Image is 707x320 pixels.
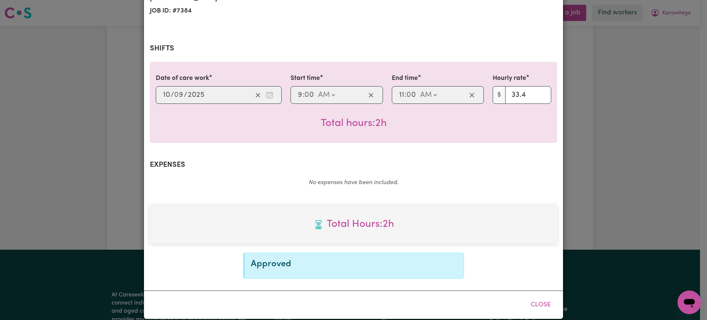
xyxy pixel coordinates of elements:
[493,86,506,104] span: $
[305,89,314,101] input: --
[174,91,179,99] span: 0
[493,74,526,83] label: Hourly rate
[184,91,187,99] span: /
[405,91,407,99] span: :
[309,180,398,186] em: No expenses have been included.
[252,89,264,101] button: Clear date
[187,89,205,101] input: ----
[163,89,170,101] input: --
[156,74,209,83] label: Date of care work
[156,217,551,232] span: Total hours worked: 2 hours
[407,91,411,99] span: 0
[298,89,303,101] input: --
[251,260,291,268] span: Approved
[305,91,309,99] span: 0
[321,118,387,129] span: Total hours worked: 2 hours
[303,91,305,99] span: :
[264,89,275,101] button: Enter the date of care work
[175,89,184,101] input: --
[150,5,349,17] span: Job ID: # 7384
[170,91,174,99] span: /
[392,74,418,83] label: End time
[291,74,320,83] label: Start time
[399,89,405,101] input: --
[150,44,557,53] h2: Shifts
[678,291,701,314] iframe: Button to launch messaging window
[524,297,557,313] button: Close
[150,161,557,169] h2: Expenses
[407,89,416,101] input: --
